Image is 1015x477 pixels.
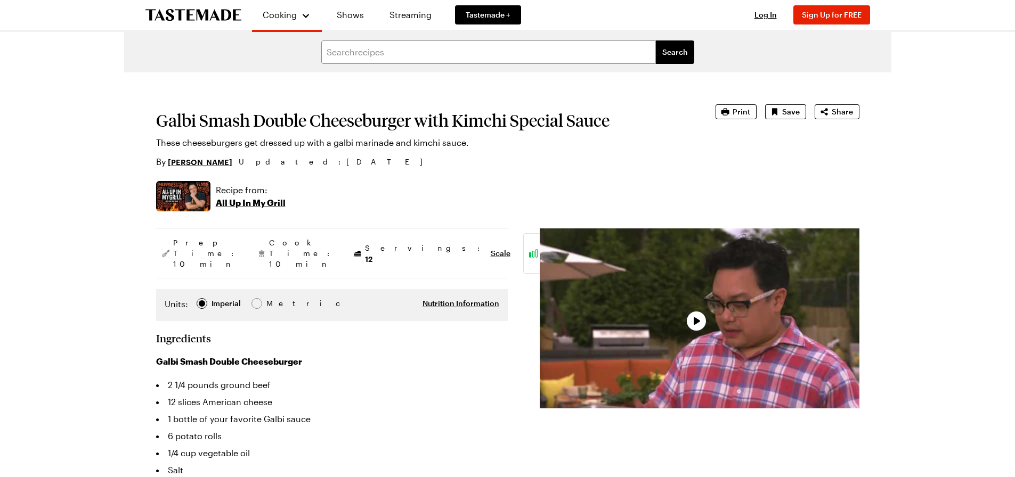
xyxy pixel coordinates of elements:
[216,196,286,209] p: All Up In My Grill
[269,237,335,269] span: Cook Time: 10 min
[212,298,241,309] div: Imperial
[165,298,188,310] label: Units:
[365,243,485,265] span: Servings:
[765,104,806,119] button: Save recipe
[793,5,870,24] button: Sign Up for FREE
[782,106,800,117] span: Save
[216,184,286,209] a: Recipe from:All Up In My Grill
[156,427,508,445] li: 6 potato rolls
[687,311,706,331] button: Play Video
[212,298,242,309] span: Imperial
[491,248,510,259] button: Scale
[156,181,210,211] img: Show where recipe is used
[744,10,787,20] button: Log In
[168,156,232,168] a: [PERSON_NAME]
[156,393,508,410] li: 12 slices American cheese
[263,10,297,20] span: Cooking
[716,104,757,119] button: Print
[815,104,859,119] button: Share
[802,10,862,19] span: Sign Up for FREE
[156,111,686,130] h1: Galbi Smash Double Cheeseburger with Kimchi Special Sauce
[263,4,311,26] button: Cooking
[156,410,508,427] li: 1 bottle of your favorite Galbi sauce
[173,237,239,269] span: Prep Time: 10 min
[156,355,508,368] h3: Galbi Smash Double Cheeseburger
[145,9,241,21] a: To Tastemade Home Page
[266,298,290,309] span: Metric
[156,155,232,168] p: By
[656,40,694,64] button: filters
[165,298,289,312] div: Imperial Metric
[466,10,510,20] span: Tastemade +
[239,156,433,168] span: Updated : [DATE]
[365,253,372,264] span: 12
[832,106,853,117] span: Share
[455,5,521,24] a: Tastemade +
[266,298,289,309] div: Metric
[754,10,777,19] span: Log In
[540,228,859,408] video-js: Video Player
[156,332,211,344] h2: Ingredients
[156,136,686,149] p: These cheeseburgers get dressed up with a galbi marinade and kimchi sauce.
[733,106,750,117] span: Print
[423,298,499,309] button: Nutrition Information
[662,47,688,57] span: Search
[156,445,508,462] li: 1/4 cup vegetable oil
[216,184,286,196] p: Recipe from:
[156,376,508,393] li: 2 1/4 pounds ground beef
